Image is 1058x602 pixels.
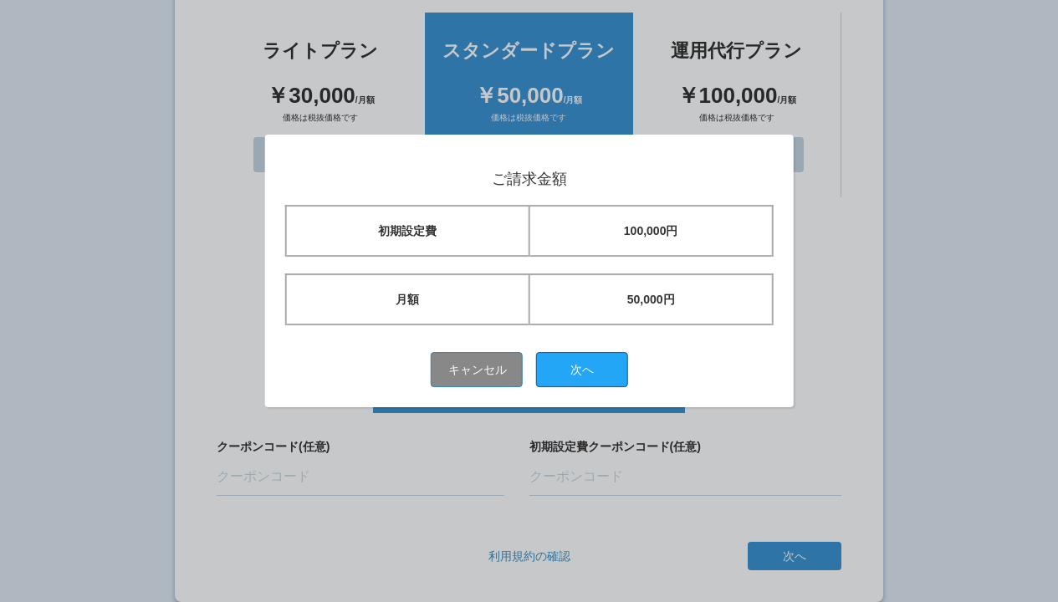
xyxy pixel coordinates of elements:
button: キャンセル [431,352,523,387]
td: 50,000円 [529,274,773,324]
td: 100,000円 [529,206,773,256]
td: 月額 [285,274,529,324]
h1: ご請求金額 [284,171,774,188]
button: 次へ [536,352,628,387]
td: 初期設定費 [285,206,529,256]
